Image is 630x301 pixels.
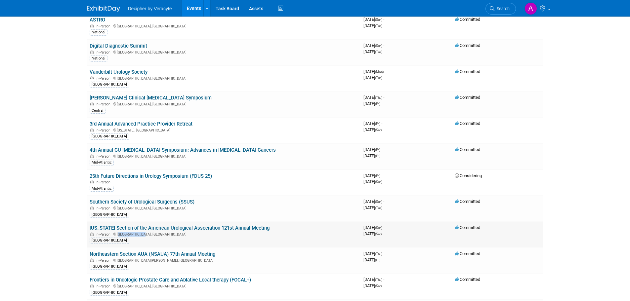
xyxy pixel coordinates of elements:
[363,43,384,48] span: [DATE]
[90,232,94,236] img: In-Person Event
[455,95,480,100] span: Committed
[363,199,384,204] span: [DATE]
[96,24,112,28] span: In-Person
[375,50,382,54] span: (Tue)
[383,95,384,100] span: -
[375,200,382,204] span: (Sun)
[363,179,382,184] span: [DATE]
[90,238,129,244] div: [GEOGRAPHIC_DATA]
[455,43,480,48] span: Committed
[375,122,380,126] span: (Fri)
[90,23,358,28] div: [GEOGRAPHIC_DATA], [GEOGRAPHIC_DATA]
[375,232,382,236] span: (Sat)
[383,199,384,204] span: -
[375,128,382,132] span: (Sat)
[375,284,382,288] span: (Sat)
[96,102,112,106] span: In-Person
[90,290,129,296] div: [GEOGRAPHIC_DATA]
[90,49,358,55] div: [GEOGRAPHIC_DATA], [GEOGRAPHIC_DATA]
[525,2,537,15] img: Adina Gerson-Gurwitz
[494,6,510,11] span: Search
[87,6,120,12] img: ExhibitDay
[90,75,358,81] div: [GEOGRAPHIC_DATA], [GEOGRAPHIC_DATA]
[90,264,129,270] div: [GEOGRAPHIC_DATA]
[90,56,107,61] div: National
[90,186,114,192] div: Mid-Atlantic
[96,232,112,237] span: In-Person
[375,226,382,230] span: (Sun)
[375,154,380,158] span: (Fri)
[96,258,112,263] span: In-Person
[96,206,112,210] span: In-Person
[455,225,480,230] span: Committed
[90,101,358,106] div: [GEOGRAPHIC_DATA], [GEOGRAPHIC_DATA]
[375,258,380,262] span: (Fri)
[375,96,382,99] span: (Thu)
[381,121,382,126] span: -
[96,128,112,132] span: In-Person
[363,251,384,256] span: [DATE]
[90,102,94,105] img: In-Person Event
[455,17,480,22] span: Committed
[363,69,386,74] span: [DATE]
[375,174,380,178] span: (Fri)
[90,95,212,101] a: [PERSON_NAME] Clinical [MEDICAL_DATA] Symposium
[90,76,94,80] img: In-Person Event
[90,199,194,205] a: Southern Society of Urological Surgeons (SSUS)
[96,50,112,55] span: In-Person
[90,283,358,288] div: [GEOGRAPHIC_DATA], [GEOGRAPHIC_DATA]
[90,180,94,183] img: In-Person Event
[455,173,482,178] span: Considering
[363,17,384,22] span: [DATE]
[90,153,358,159] div: [GEOGRAPHIC_DATA], [GEOGRAPHIC_DATA]
[485,3,516,15] a: Search
[90,212,129,218] div: [GEOGRAPHIC_DATA]
[90,173,212,179] a: 25th Future Directions in Urology Symposium (FDUS 25)
[375,278,382,282] span: (Thu)
[90,284,94,287] img: In-Person Event
[381,147,382,152] span: -
[128,6,172,11] span: Decipher by Veracyte
[375,180,382,184] span: (Sun)
[375,102,380,106] span: (Fri)
[90,206,94,209] img: In-Person Event
[383,225,384,230] span: -
[96,154,112,159] span: In-Person
[363,205,382,210] span: [DATE]
[455,69,480,74] span: Committed
[90,133,129,139] div: [GEOGRAPHIC_DATA]
[90,160,114,166] div: Mid-Atlantic
[363,75,382,80] span: [DATE]
[363,147,382,152] span: [DATE]
[90,50,94,54] img: In-Person Event
[363,121,382,126] span: [DATE]
[90,154,94,158] img: In-Person Event
[383,43,384,48] span: -
[363,101,380,106] span: [DATE]
[455,277,480,282] span: Committed
[96,284,112,288] span: In-Person
[90,24,94,27] img: In-Person Event
[375,252,382,256] span: (Thu)
[90,69,147,75] a: Vanderbilt Urology Society
[90,147,276,153] a: 4th Annual GU [MEDICAL_DATA] Symposium: Advances in [MEDICAL_DATA] Cancers
[375,18,382,21] span: (Sun)
[90,128,94,132] img: In-Person Event
[363,173,382,178] span: [DATE]
[375,206,382,210] span: (Tue)
[96,180,112,184] span: In-Person
[363,95,384,100] span: [DATE]
[96,76,112,81] span: In-Person
[383,251,384,256] span: -
[363,225,384,230] span: [DATE]
[363,231,382,236] span: [DATE]
[363,23,382,28] span: [DATE]
[363,277,384,282] span: [DATE]
[375,148,380,152] span: (Fri)
[90,231,358,237] div: [GEOGRAPHIC_DATA], [GEOGRAPHIC_DATA]
[90,121,192,127] a: 3rd Annual Advanced Practice Provider Retreat
[90,127,358,132] div: [US_STATE], [GEOGRAPHIC_DATA]
[90,108,105,114] div: Central
[90,258,94,262] img: In-Person Event
[90,205,358,210] div: [GEOGRAPHIC_DATA], [GEOGRAPHIC_DATA]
